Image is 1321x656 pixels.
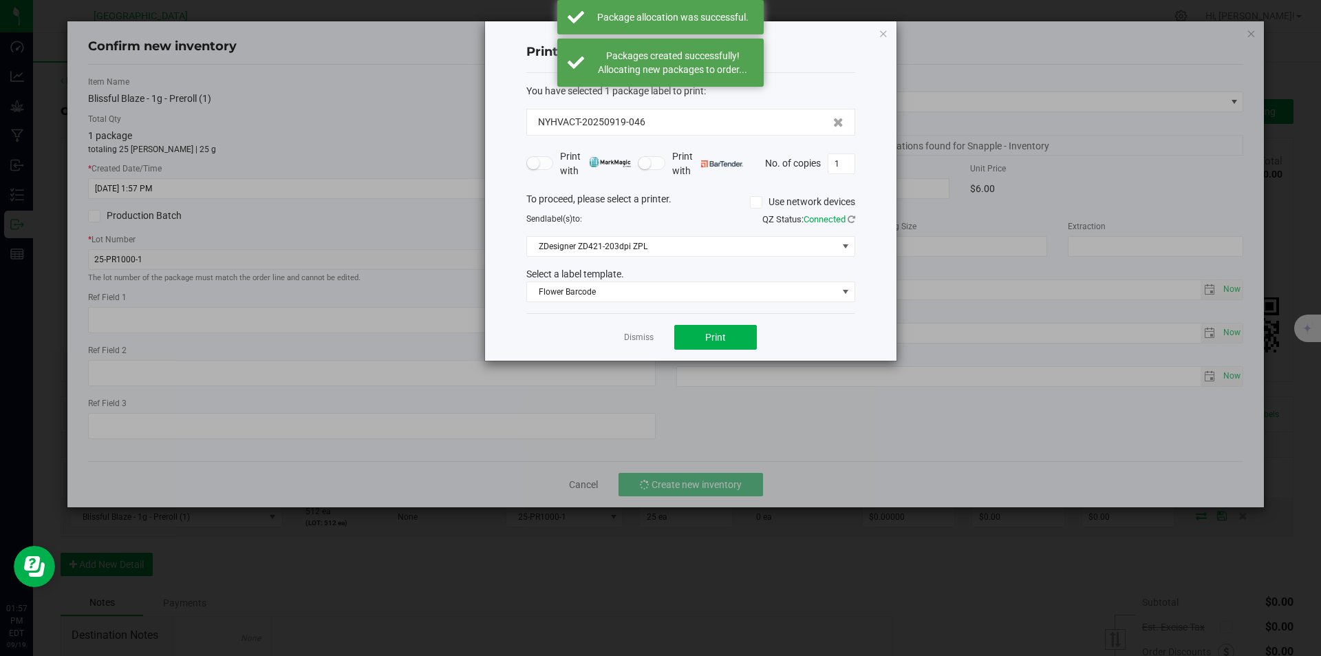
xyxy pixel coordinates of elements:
[527,237,837,256] span: ZDesigner ZD421-203dpi ZPL
[804,214,846,224] span: Connected
[545,214,572,224] span: label(s)
[762,214,855,224] span: QZ Status:
[14,546,55,587] iframe: Resource center
[705,332,726,343] span: Print
[701,160,743,167] img: bartender.png
[526,84,855,98] div: :
[560,149,631,178] span: Print with
[624,332,654,343] a: Dismiss
[674,325,757,350] button: Print
[589,157,631,167] img: mark_magic_cybra.png
[672,149,743,178] span: Print with
[592,10,753,24] div: Package allocation was successful.
[516,192,866,213] div: To proceed, please select a printer.
[526,214,582,224] span: Send to:
[526,43,855,61] h4: Print package label
[765,157,821,168] span: No. of copies
[538,115,645,129] span: NYHVACT-20250919-046
[516,267,866,282] div: Select a label template.
[527,282,837,301] span: Flower Barcode
[592,49,753,76] div: Packages created successfully! Allocating new packages to order...
[526,85,704,96] span: You have selected 1 package label to print
[750,195,855,209] label: Use network devices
